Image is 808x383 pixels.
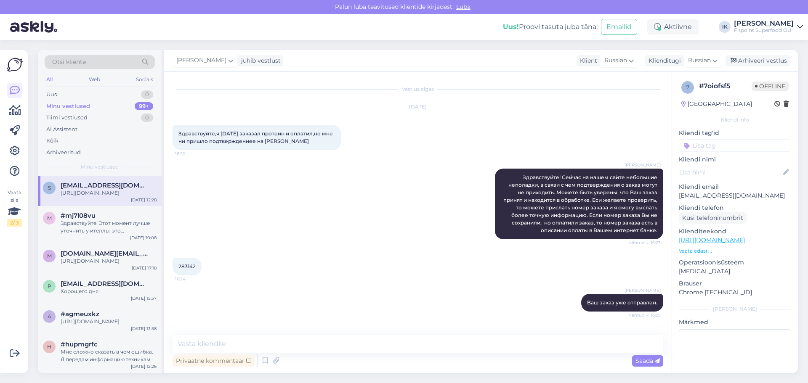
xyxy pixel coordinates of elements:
[645,56,681,65] div: Klienditugi
[719,21,731,33] div: IK
[175,276,207,282] span: 16:24
[734,20,803,34] a: [PERSON_NAME]Fitpoint Superfood OÜ
[173,85,663,93] div: Vestlus algas
[141,90,153,99] div: 0
[734,20,794,27] div: [PERSON_NAME]
[173,103,663,111] div: [DATE]
[61,189,157,197] div: [URL][DOMAIN_NAME]
[48,185,51,191] span: s
[141,114,153,122] div: 0
[46,137,58,145] div: Kõik
[46,148,81,157] div: Arhiveeritud
[61,182,148,189] span: saga.sanja18@gmail.com
[679,139,791,152] input: Lisa tag
[503,23,519,31] b: Uus!
[47,253,52,259] span: m
[61,212,96,219] span: #mj7l08vu
[679,288,791,297] p: Chrome [TECHNICAL_ID]
[681,100,752,108] div: [GEOGRAPHIC_DATA]
[679,236,745,244] a: [URL][DOMAIN_NAME]
[679,305,791,313] div: [PERSON_NAME]
[45,74,54,85] div: All
[61,288,157,295] div: Хорошего дня!
[601,19,637,35] button: Emailid
[726,55,790,66] div: Arhiveeri vestlus
[134,74,155,85] div: Socials
[81,163,119,171] span: Minu vestlused
[176,56,226,65] span: [PERSON_NAME]
[628,312,661,318] span: Nähtud ✓ 16:25
[604,56,627,65] span: Russian
[679,155,791,164] p: Kliendi nimi
[61,250,148,257] span: margarita.gold.re@gmail.com
[61,310,99,318] span: #agmeuxkz
[734,27,794,34] div: Fitpoint Superfood OÜ
[135,102,153,111] div: 99+
[454,3,473,11] span: Luba
[679,227,791,236] p: Klienditeekond
[47,343,51,350] span: h
[679,267,791,276] p: [MEDICAL_DATA]
[47,215,52,221] span: m
[52,58,86,66] span: Otsi kliente
[503,22,598,32] div: Proovi tasuta juba täna:
[131,295,157,301] div: [DATE] 15:37
[679,212,747,224] div: Küsi telefoninumbrit
[130,235,157,241] div: [DATE] 10:08
[679,168,781,177] input: Lisa nimi
[48,313,51,320] span: a
[679,191,791,200] p: [EMAIL_ADDRESS][DOMAIN_NAME]
[46,125,77,134] div: AI Assistent
[628,240,661,246] span: Nähtud ✓ 16:23
[132,265,157,271] div: [DATE] 17:18
[635,357,660,365] span: Saada
[679,129,791,137] p: Kliendi tag'id
[87,74,102,85] div: Web
[679,182,791,191] p: Kliendi email
[587,299,657,306] span: Ваш заказ уже отправлен.
[48,283,51,289] span: p
[577,56,597,65] div: Klient
[7,189,22,227] div: Vaata siia
[46,90,57,99] div: Uus
[625,287,661,293] span: [PERSON_NAME]
[686,84,689,90] span: 7
[7,57,23,73] img: Askly Logo
[238,56,281,65] div: juhib vestlust
[178,263,196,269] span: 283142
[61,348,157,363] div: Мне сложно сказать в чем ошибка. Я передам информацию техникам
[752,82,789,91] span: Offline
[7,219,22,227] div: 2 / 3
[46,114,88,122] div: Tiimi vestlused
[61,257,157,265] div: [URL][DOMAIN_NAME]
[679,318,791,327] p: Märkmed
[175,151,207,157] span: 16:20
[679,203,791,212] p: Kliendi telefon
[647,19,699,34] div: Aktiivne
[61,318,157,325] div: [URL][DOMAIN_NAME]
[503,174,659,233] span: Здравствуйте! Сейчас на нашем сайте небольшие неполадки, в связи с чем подтверждения о заказ могу...
[679,116,791,124] div: Kliendi info
[61,280,148,288] span: p.selihh@gmail.com
[131,197,157,203] div: [DATE] 12:28
[679,279,791,288] p: Brauser
[625,162,661,168] span: [PERSON_NAME]
[46,102,90,111] div: Minu vestlused
[679,258,791,267] p: Operatsioonisüsteem
[131,325,157,332] div: [DATE] 13:58
[178,130,334,144] span: Здравствуйте,я [DATE] заказал протеин и оплатил,но мне ни пришло подтверждениее на [PERSON_NAME]
[688,56,711,65] span: Russian
[173,355,255,367] div: Privaatne kommentaar
[61,219,157,235] div: Здравствуйте! Этот момент лучше уточнить у ителлы, это единственная доставка которая доставляет д...
[679,247,791,255] p: Vaata edasi ...
[131,363,157,370] div: [DATE] 12:26
[699,81,752,91] div: # 7oiofsf5
[61,341,98,348] span: #hupmgrfc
